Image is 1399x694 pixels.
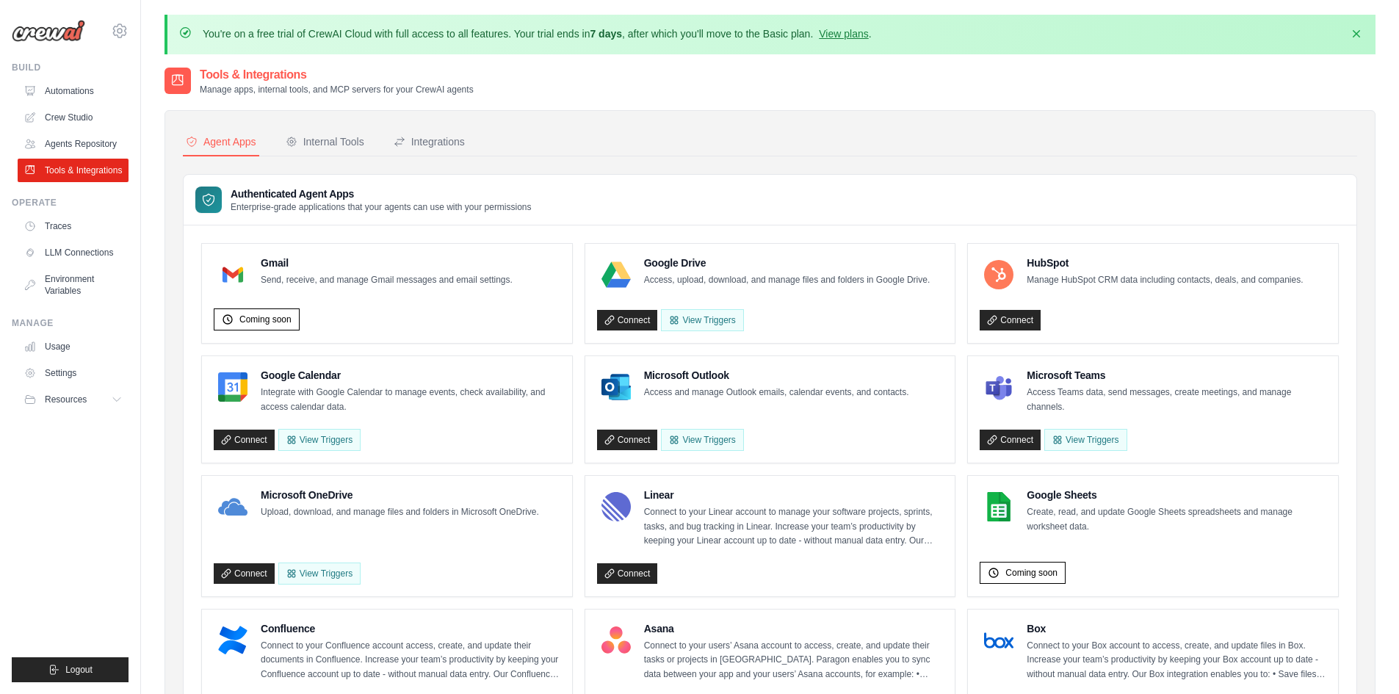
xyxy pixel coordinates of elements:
[18,214,129,238] a: Traces
[278,563,361,585] : View Triggers
[597,563,658,584] a: Connect
[218,372,247,402] img: Google Calendar Logo
[183,129,259,156] button: Agent Apps
[12,20,85,42] img: Logo
[239,314,292,325] span: Coming soon
[231,187,532,201] h3: Authenticated Agent Apps
[12,197,129,209] div: Operate
[1326,623,1399,694] iframe: Chat Widget
[819,28,868,40] a: View plans
[1044,429,1127,451] : View Triggers
[644,386,909,400] p: Access and manage Outlook emails, calendar events, and contacts.
[1005,567,1058,579] span: Coming soon
[261,505,539,520] p: Upload, download, and manage files and folders in Microsoft OneDrive.
[601,372,631,402] img: Microsoft Outlook Logo
[1027,621,1326,636] h4: Box
[18,267,129,303] a: Environment Variables
[278,429,361,451] button: View Triggers
[261,256,513,270] h4: Gmail
[214,430,275,450] a: Connect
[45,394,87,405] span: Resources
[394,134,465,149] div: Integrations
[980,310,1041,330] a: Connect
[661,429,743,451] : View Triggers
[644,639,944,682] p: Connect to your users’ Asana account to access, create, and update their tasks or projects in [GE...
[261,639,560,682] p: Connect to your Confluence account access, create, and update their documents in Confluence. Incr...
[18,388,129,411] button: Resources
[261,488,539,502] h4: Microsoft OneDrive
[984,626,1013,655] img: Box Logo
[12,317,129,329] div: Manage
[261,273,513,288] p: Send, receive, and manage Gmail messages and email settings.
[984,372,1013,402] img: Microsoft Teams Logo
[984,492,1013,521] img: Google Sheets Logo
[218,260,247,289] img: Gmail Logo
[261,621,560,636] h4: Confluence
[644,273,930,288] p: Access, upload, download, and manage files and folders in Google Drive.
[18,241,129,264] a: LLM Connections
[261,368,560,383] h4: Google Calendar
[18,79,129,103] a: Automations
[203,26,872,41] p: You're on a free trial of CrewAI Cloud with full access to all features. Your trial ends in , aft...
[218,492,247,521] img: Microsoft OneDrive Logo
[601,260,631,289] img: Google Drive Logo
[661,309,743,331] : View Triggers
[1027,368,1326,383] h4: Microsoft Teams
[1027,386,1326,414] p: Access Teams data, send messages, create meetings, and manage channels.
[980,430,1041,450] a: Connect
[984,260,1013,289] img: HubSpot Logo
[261,386,560,414] p: Integrate with Google Calendar to manage events, check availability, and access calendar data.
[65,664,93,676] span: Logout
[18,361,129,385] a: Settings
[597,430,658,450] a: Connect
[200,84,474,95] p: Manage apps, internal tools, and MCP servers for your CrewAI agents
[644,488,944,502] h4: Linear
[644,368,909,383] h4: Microsoft Outlook
[218,626,247,655] img: Confluence Logo
[1027,273,1303,288] p: Manage HubSpot CRM data including contacts, deals, and companies.
[18,159,129,182] a: Tools & Integrations
[283,129,367,156] button: Internal Tools
[601,492,631,521] img: Linear Logo
[391,129,468,156] button: Integrations
[644,256,930,270] h4: Google Drive
[1027,639,1326,682] p: Connect to your Box account to access, create, and update files in Box. Increase your team’s prod...
[1027,505,1326,534] p: Create, read, and update Google Sheets spreadsheets and manage worksheet data.
[231,201,532,213] p: Enterprise-grade applications that your agents can use with your permissions
[186,134,256,149] div: Agent Apps
[18,132,129,156] a: Agents Repository
[18,106,129,129] a: Crew Studio
[286,134,364,149] div: Internal Tools
[12,657,129,682] button: Logout
[12,62,129,73] div: Build
[200,66,474,84] h2: Tools & Integrations
[18,335,129,358] a: Usage
[644,505,944,549] p: Connect to your Linear account to manage your software projects, sprints, tasks, and bug tracking...
[1027,256,1303,270] h4: HubSpot
[214,563,275,584] a: Connect
[601,626,631,655] img: Asana Logo
[644,621,944,636] h4: Asana
[597,310,658,330] a: Connect
[590,28,622,40] strong: 7 days
[1027,488,1326,502] h4: Google Sheets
